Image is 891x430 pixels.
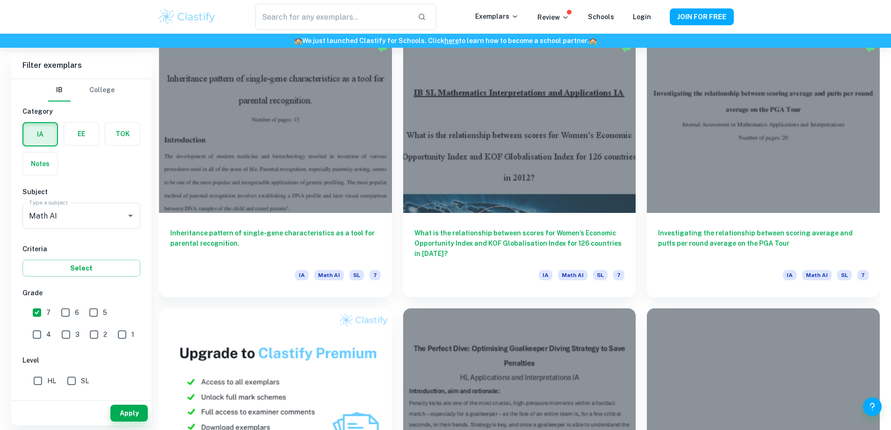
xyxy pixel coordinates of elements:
h6: Criteria [22,244,140,254]
button: Apply [110,405,148,422]
a: here [444,37,459,44]
span: 1 [131,329,134,340]
label: Type a subject [29,198,68,206]
input: Search for any exemplars... [255,4,410,30]
img: Marked [378,43,387,52]
h6: We just launched Clastify for Schools. Click to learn how to become a school partner. [2,36,889,46]
a: What is the relationship between scores for Women’s Economic Opportunity Index and KOF Globalisat... [403,38,636,297]
button: IA [23,123,57,146]
button: Notes [23,153,58,175]
h6: Investigating the relationship between scoring average and putts per round average on the PGA Tour [658,228,869,259]
h6: Inheritance pattern of single-gene characteristics as a tool for parental recognition. [170,228,381,259]
h6: What is the relationship between scores for Women’s Economic Opportunity Index and KOF Globalisat... [414,228,625,259]
button: TOK [105,123,140,145]
span: 6 [75,307,79,318]
a: Login [633,13,651,21]
img: Clastify logo [158,7,217,26]
button: EE [64,123,99,145]
span: 3 [75,329,80,340]
h6: Level [22,355,140,365]
span: 2 [103,329,107,340]
h6: Grade [22,288,140,298]
span: 🏫 [589,37,597,44]
span: 7 [613,270,624,280]
span: HL [47,376,56,386]
span: IA [539,270,552,280]
h6: Filter exemplars [11,52,152,79]
span: Math AI [314,270,344,280]
span: Math AI [802,270,832,280]
a: Schools [588,13,614,21]
span: Math AI [558,270,587,280]
span: 🏫 [294,37,302,44]
a: Investigating the relationship between scoring average and putts per round average on the PGA Tou... [647,38,880,297]
span: SL [81,376,89,386]
span: IA [783,270,797,280]
button: College [89,79,115,102]
a: Inheritance pattern of single-gene characteristics as a tool for parental recognition.IAMath AISL7 [159,38,392,297]
h6: Subject [22,187,140,197]
span: SL [349,270,364,280]
span: IA [295,270,309,280]
button: Open [124,209,137,222]
span: 7 [369,270,381,280]
span: SL [593,270,608,280]
img: Marked [866,43,875,52]
button: IB [48,79,71,102]
span: SL [837,270,852,280]
button: JOIN FOR FREE [670,8,734,25]
p: Review [537,12,569,22]
span: 5 [103,307,107,318]
p: Exemplars [475,11,519,22]
span: 7 [857,270,869,280]
div: Filter type choice [48,79,115,102]
span: 7 [46,307,51,318]
h6: Category [22,106,140,117]
button: Help and Feedback [863,397,882,416]
img: Marked [622,43,631,52]
span: 4 [46,329,51,340]
button: Select [22,260,140,277]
